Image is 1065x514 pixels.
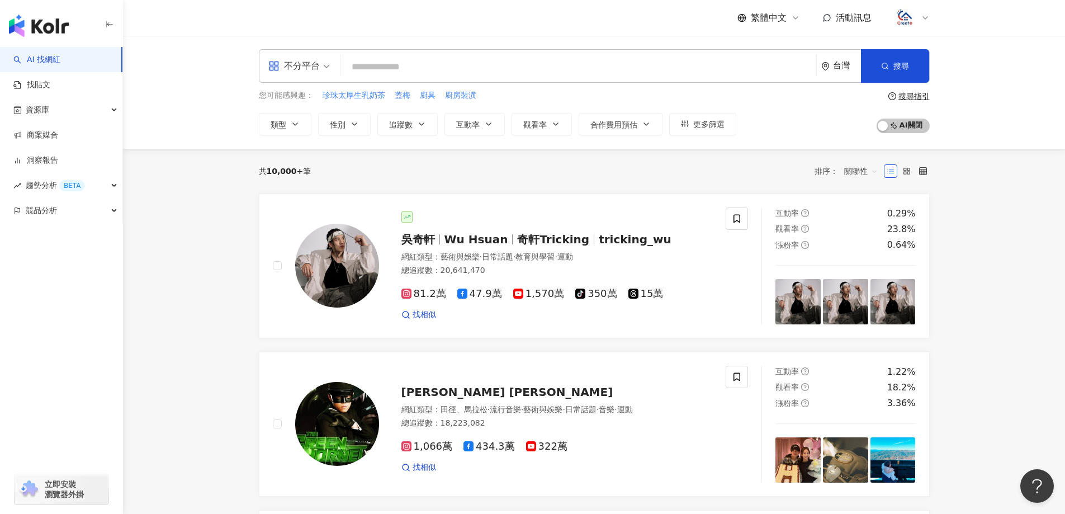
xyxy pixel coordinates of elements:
[815,162,884,180] div: 排序：
[9,15,69,37] img: logo
[420,90,436,101] span: 廚具
[419,89,436,102] button: 廚具
[887,381,916,394] div: 18.2%
[887,397,916,409] div: 3.36%
[401,233,435,246] span: 吳奇軒
[26,198,57,223] span: 競品分析
[823,279,868,324] img: post-image
[523,120,547,129] span: 觀看率
[870,437,916,483] img: post-image
[322,89,386,102] button: 珍珠太厚生乳奶茶
[401,265,713,276] div: 總追蹤數 ： 20,641,470
[444,233,508,246] span: Wu Hsuan
[267,167,304,176] span: 10,000+
[693,120,725,129] span: 更多篩選
[861,49,929,83] button: 搜尋
[801,241,809,249] span: question-circle
[844,162,878,180] span: 關聯性
[330,120,345,129] span: 性別
[444,113,505,135] button: 互動率
[413,309,436,320] span: 找相似
[614,405,617,414] span: ·
[821,62,830,70] span: environment
[259,167,311,176] div: 共 筆
[555,252,557,261] span: ·
[487,405,490,414] span: ·
[775,437,821,483] img: post-image
[26,97,49,122] span: 資源庫
[751,12,787,24] span: 繁體中文
[401,462,436,473] a: 找相似
[441,252,480,261] span: 藝術與娛樂
[775,209,799,218] span: 互動率
[463,441,515,452] span: 434.3萬
[295,382,379,466] img: KOL Avatar
[445,90,476,101] span: 廚房裝潢
[268,57,320,75] div: 不分平台
[521,405,523,414] span: ·
[775,367,799,376] span: 互動率
[271,120,286,129] span: 類型
[1020,469,1054,503] iframe: Help Scout Beacon - Open
[517,233,589,246] span: 奇軒Tricking
[599,233,671,246] span: tricking_wu
[870,279,916,324] img: post-image
[13,79,50,91] a: 找貼文
[323,90,385,101] span: 珍珠太厚生乳奶茶
[775,383,799,392] span: 觀看率
[888,92,896,100] span: question-circle
[801,367,809,375] span: question-circle
[557,252,573,261] span: 運動
[318,113,371,135] button: 性別
[259,113,311,135] button: 類型
[597,405,599,414] span: ·
[482,252,513,261] span: 日常話題
[775,279,821,324] img: post-image
[259,352,930,497] a: KOL Avatar[PERSON_NAME] [PERSON_NAME]網紅類型：田徑、馬拉松·流行音樂·藝術與娛樂·日常話題·音樂·運動總追蹤數：18,223,0821,066萬434.3萬...
[401,252,713,263] div: 網紅類型 ：
[18,480,40,498] img: chrome extension
[775,224,799,233] span: 觀看率
[513,288,565,300] span: 1,570萬
[512,113,572,135] button: 觀看率
[526,441,567,452] span: 322萬
[13,155,58,166] a: 洞察報告
[775,399,799,408] span: 漲粉率
[456,120,480,129] span: 互動率
[575,288,617,300] span: 350萬
[801,225,809,233] span: question-circle
[395,90,410,101] span: 蓋梅
[823,437,868,483] img: post-image
[13,182,21,190] span: rise
[669,113,736,135] button: 更多篩選
[26,173,85,198] span: 趨勢分析
[15,474,108,504] a: chrome extension立即安裝 瀏覽器外掛
[441,405,487,414] span: 田徑、馬拉松
[617,405,633,414] span: 運動
[599,405,614,414] span: 音樂
[836,12,872,23] span: 活動訊息
[590,120,637,129] span: 合作費用預估
[401,288,446,300] span: 81.2萬
[562,405,565,414] span: ·
[898,92,930,101] div: 搜尋指引
[401,418,713,429] div: 總追蹤數 ： 18,223,082
[565,405,597,414] span: 日常話題
[413,462,436,473] span: 找相似
[513,252,515,261] span: ·
[59,180,85,191] div: BETA
[893,62,909,70] span: 搜尋
[894,7,916,29] img: logo.png
[523,405,562,414] span: 藝術與娛樂
[579,113,662,135] button: 合作費用預估
[887,239,916,251] div: 0.64%
[401,441,453,452] span: 1,066萬
[887,366,916,378] div: 1.22%
[490,405,521,414] span: 流行音樂
[401,404,713,416] div: 網紅類型 ：
[401,385,613,399] span: [PERSON_NAME] [PERSON_NAME]
[775,241,799,249] span: 漲粉率
[515,252,555,261] span: 教育與學習
[801,399,809,407] span: question-circle
[401,309,436,320] a: 找相似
